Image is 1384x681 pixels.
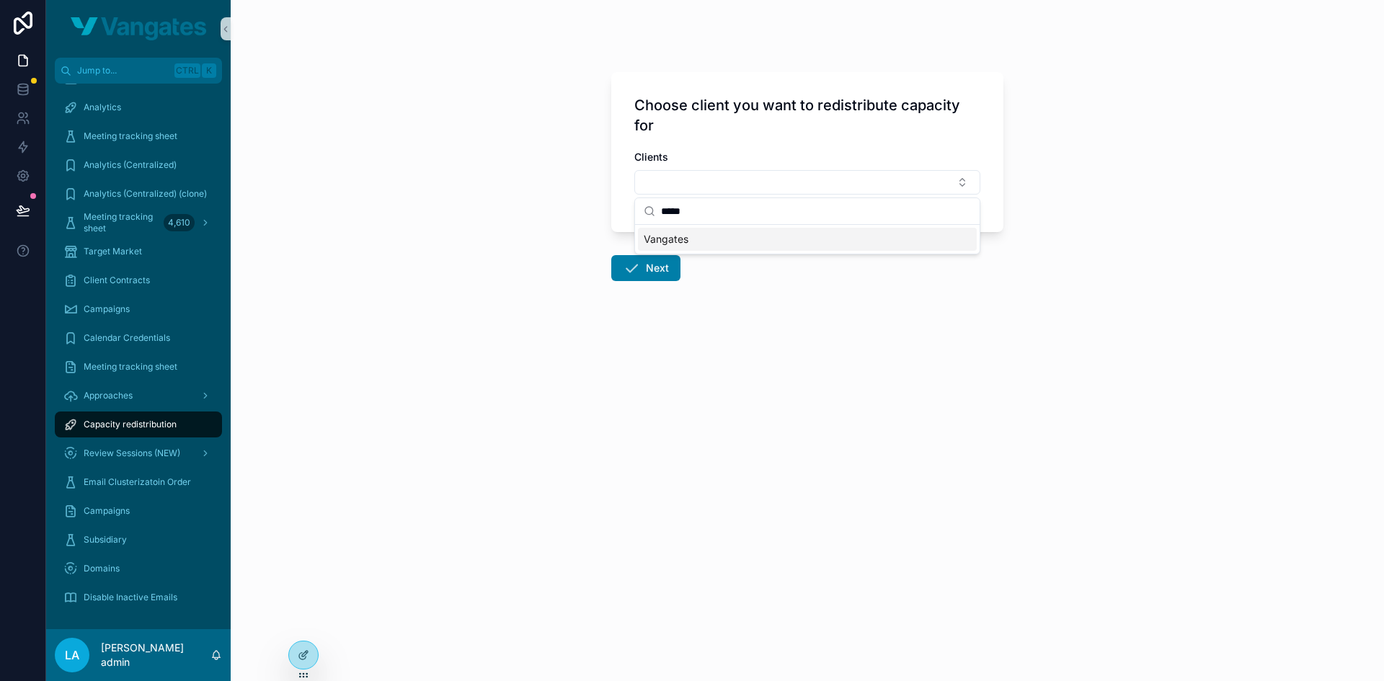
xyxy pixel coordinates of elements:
[203,65,215,76] span: K
[634,151,668,163] span: Clients
[55,469,222,495] a: Email Clusterizatoin Order
[611,255,680,281] button: Next
[84,563,120,574] span: Domains
[55,239,222,264] a: Target Market
[55,181,222,207] a: Analytics (Centralized) (clone)
[634,170,980,195] button: Select Button
[84,448,180,459] span: Review Sessions (NEW)
[84,534,127,546] span: Subsidiary
[55,556,222,582] a: Domains
[55,152,222,178] a: Analytics (Centralized)
[55,123,222,149] a: Meeting tracking sheet
[84,275,150,286] span: Client Contracts
[84,246,142,257] span: Target Market
[84,102,121,113] span: Analytics
[55,383,222,409] a: Approaches
[55,325,222,351] a: Calendar Credentials
[55,527,222,553] a: Subsidiary
[55,58,222,84] button: Jump to...CtrlK
[84,361,177,373] span: Meeting tracking sheet
[55,354,222,380] a: Meeting tracking sheet
[644,232,688,246] span: Vangates
[55,267,222,293] a: Client Contracts
[84,188,207,200] span: Analytics (Centralized) (clone)
[55,584,222,610] a: Disable Inactive Emails
[65,646,79,664] span: la
[55,94,222,120] a: Analytics
[101,641,210,669] p: [PERSON_NAME] admin
[55,411,222,437] a: Capacity redistribution
[84,159,177,171] span: Analytics (Centralized)
[46,84,231,629] div: scrollable content
[84,303,130,315] span: Campaigns
[84,592,177,603] span: Disable Inactive Emails
[84,211,158,234] span: Meeting tracking sheet
[164,214,195,231] div: 4,610
[84,419,177,430] span: Capacity redistribution
[84,130,177,142] span: Meeting tracking sheet
[71,17,206,40] img: App logo
[635,225,980,254] div: Suggestions
[55,440,222,466] a: Review Sessions (NEW)
[77,65,169,76] span: Jump to...
[634,95,980,135] h1: Choose client you want to redistribute capacity for
[84,505,130,517] span: Campaigns
[55,296,222,322] a: Campaigns
[84,390,133,401] span: Approaches
[174,63,200,78] span: Ctrl
[55,498,222,524] a: Campaigns
[84,476,191,488] span: Email Clusterizatoin Order
[55,210,222,236] a: Meeting tracking sheet4,610
[84,332,170,344] span: Calendar Credentials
